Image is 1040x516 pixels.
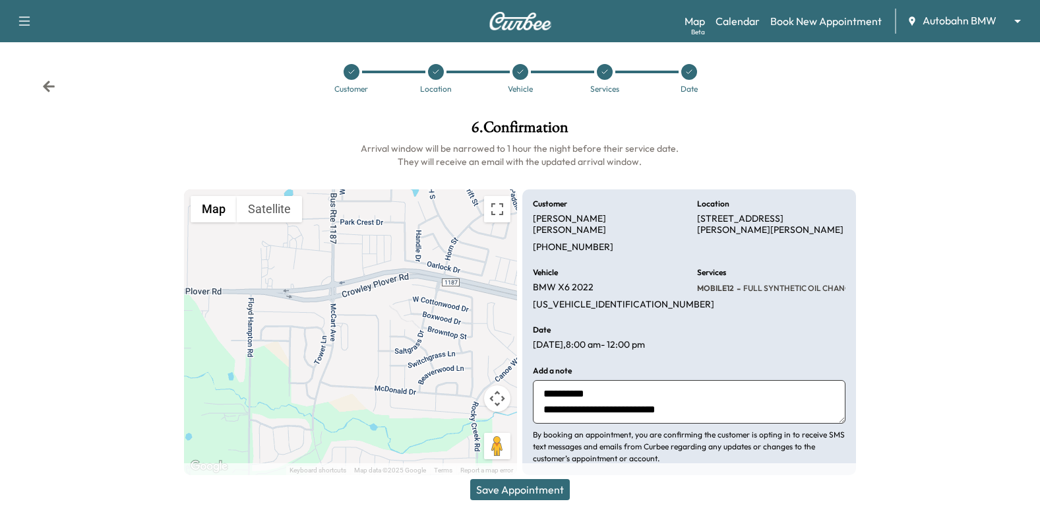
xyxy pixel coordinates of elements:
[923,13,996,28] span: Autobahn BMW
[484,196,510,222] button: Toggle fullscreen view
[334,85,368,93] div: Customer
[685,13,705,29] a: MapBeta
[489,12,552,30] img: Curbee Logo
[484,433,510,459] button: Drag Pegman onto the map to open Street View
[484,385,510,412] button: Map camera controls
[533,339,645,351] p: [DATE] , 8:00 am - 12:00 pm
[533,367,572,375] h6: Add a note
[741,283,855,294] span: FULL SYNTHETIC OIL CHANGE
[420,85,452,93] div: Location
[533,299,714,311] p: [US_VEHICLE_IDENTIFICATION_NUMBER]
[237,196,302,222] button: Show satellite imagery
[184,119,856,142] h1: 6 . Confirmation
[590,85,619,93] div: Services
[681,85,698,93] div: Date
[42,80,55,93] div: Back
[697,269,726,276] h6: Services
[533,326,551,334] h6: Date
[533,200,567,208] h6: Customer
[533,213,681,236] p: [PERSON_NAME] [PERSON_NAME]
[533,242,613,253] p: [PHONE_NUMBER]
[191,196,237,222] button: Show street map
[697,213,845,236] p: [STREET_ADDRESS][PERSON_NAME][PERSON_NAME]
[470,479,570,500] button: Save Appointment
[187,458,231,475] a: Open this area in Google Maps (opens a new window)
[697,200,729,208] h6: Location
[187,458,231,475] img: Google
[533,282,594,294] p: BMW X6 2022
[691,27,705,37] div: Beta
[533,269,558,276] h6: Vehicle
[716,13,760,29] a: Calendar
[184,142,856,168] h6: Arrival window will be narrowed to 1 hour the night before their service date. They will receive ...
[533,429,845,465] p: By booking an appointment, you are confirming the customer is opting in to receive SMS text messa...
[734,282,741,295] span: -
[508,85,533,93] div: Vehicle
[697,283,734,294] span: MOBILE12
[770,13,882,29] a: Book New Appointment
